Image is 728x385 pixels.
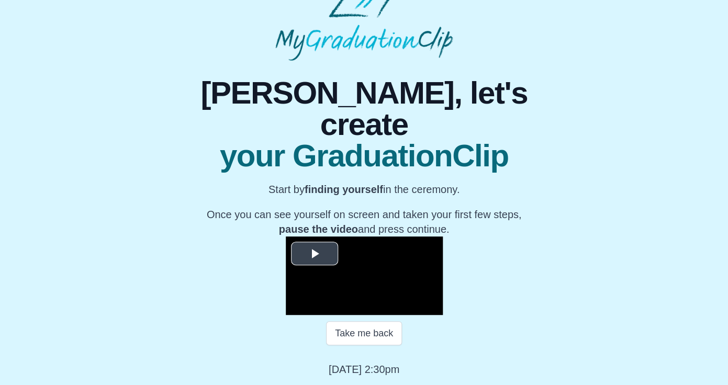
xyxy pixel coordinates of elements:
[291,242,338,265] button: Play Video
[182,77,546,140] span: [PERSON_NAME], let's create
[326,321,402,345] button: Take me back
[279,223,358,235] b: pause the video
[182,207,546,236] p: Once you can see yourself on screen and taken your first few steps, and press continue.
[182,182,546,197] p: Start by in the ceremony.
[329,362,399,377] p: [DATE] 2:30pm
[305,184,383,195] b: finding yourself
[286,236,443,315] div: Video Player
[182,140,546,172] span: your GraduationClip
